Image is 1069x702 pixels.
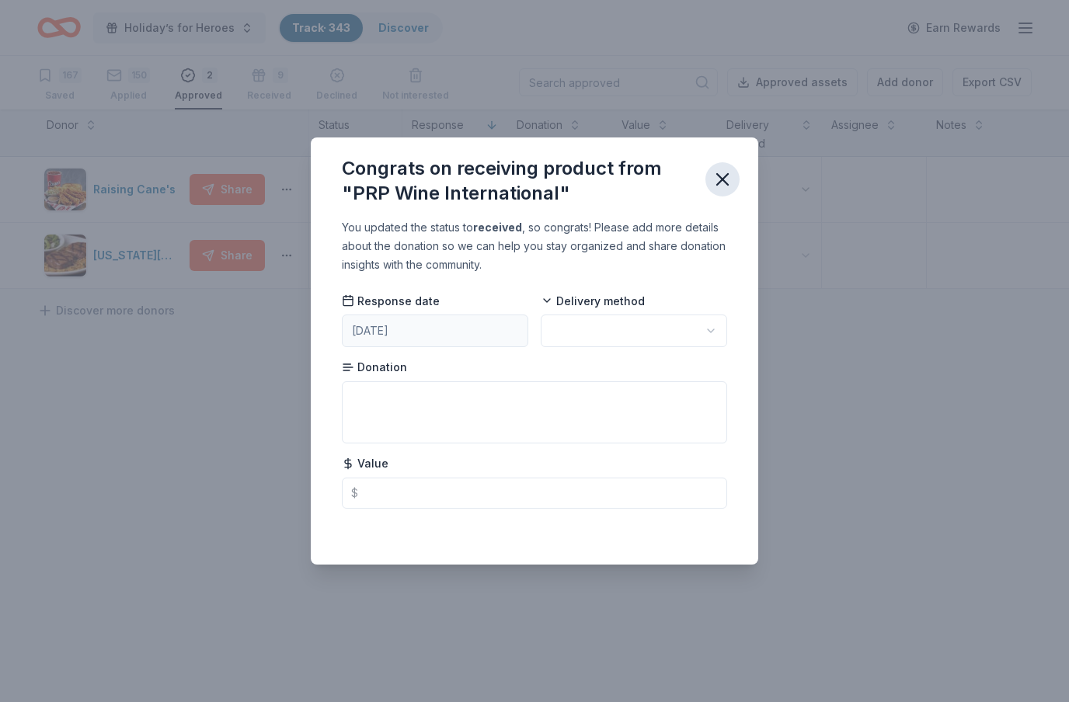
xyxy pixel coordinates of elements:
div: [DATE] [352,321,388,340]
span: Response date [342,294,440,309]
b: received [473,221,522,234]
button: [DATE] [342,315,528,347]
span: Value [342,456,388,471]
span: Delivery method [541,294,645,309]
div: Congrats on receiving product from "PRP Wine International" [342,156,693,206]
span: Donation [342,360,407,375]
div: You updated the status to , so congrats! Please add more details about the donation so we can hel... [342,218,727,274]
